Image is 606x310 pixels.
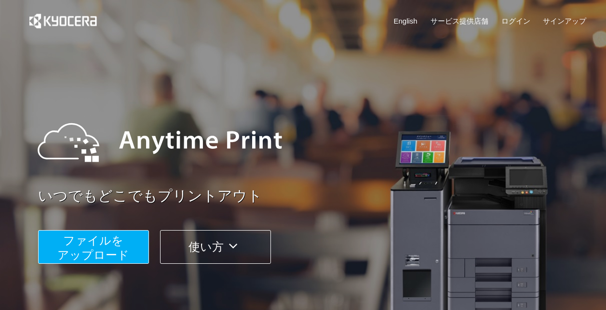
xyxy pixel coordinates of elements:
a: English [394,16,417,26]
span: ファイルを ​​アップロード [57,234,129,261]
button: 使い方 [160,230,271,264]
a: サインアップ [543,16,586,26]
a: サービス提供店舗 [431,16,488,26]
a: いつでもどこでもプリントアウト [38,186,593,207]
a: ログイン [501,16,530,26]
button: ファイルを​​アップロード [38,230,149,264]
